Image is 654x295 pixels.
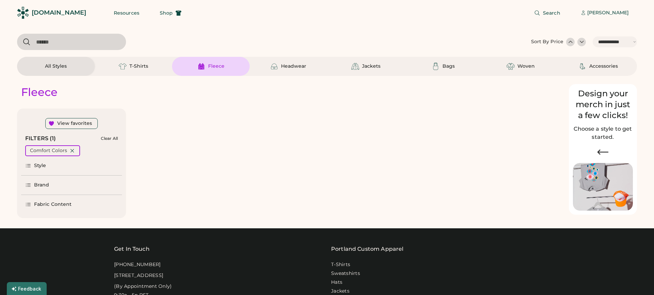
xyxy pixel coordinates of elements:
[543,11,560,15] span: Search
[114,245,150,253] div: Get In Touch
[160,11,173,15] span: Shop
[106,6,147,20] button: Resources
[25,134,56,143] div: FILTERS (1)
[442,63,455,70] div: Bags
[587,10,629,16] div: [PERSON_NAME]
[331,288,349,295] a: Jackets
[331,279,342,286] a: Hats
[45,63,67,70] div: All Styles
[331,245,403,253] a: Portland Custom Apparel
[114,283,172,290] div: (By Appointment Only)
[30,147,67,154] div: Comfort Colors
[589,63,618,70] div: Accessories
[114,261,161,268] div: [PHONE_NUMBER]
[270,62,278,70] img: Headwear Icon
[57,120,92,127] div: View favorites
[573,88,633,121] div: Design your merch in just a few clicks!
[34,182,49,189] div: Brand
[34,201,72,208] div: Fabric Content
[362,63,380,70] div: Jackets
[21,85,58,99] div: Fleece
[129,63,148,70] div: T-Shirts
[281,63,306,70] div: Headwear
[17,7,29,19] img: Rendered Logo - Screens
[208,63,224,70] div: Fleece
[32,9,86,17] div: [DOMAIN_NAME]
[526,6,569,20] button: Search
[34,162,46,169] div: Style
[573,163,633,211] img: Image of Lisa Congdon Eye Print on T-Shirt and Hat
[432,62,440,70] img: Bags Icon
[351,62,359,70] img: Jackets Icon
[517,63,535,70] div: Woven
[331,270,360,277] a: Sweatshirts
[531,38,563,45] div: Sort By Price
[119,62,127,70] img: T-Shirts Icon
[573,125,633,141] h2: Choose a style to get started.
[331,261,350,268] a: T-Shirts
[197,62,205,70] img: Fleece Icon
[578,62,587,70] img: Accessories Icon
[507,62,515,70] img: Woven Icon
[114,272,163,279] div: [STREET_ADDRESS]
[152,6,190,20] button: Shop
[101,136,118,141] div: Clear All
